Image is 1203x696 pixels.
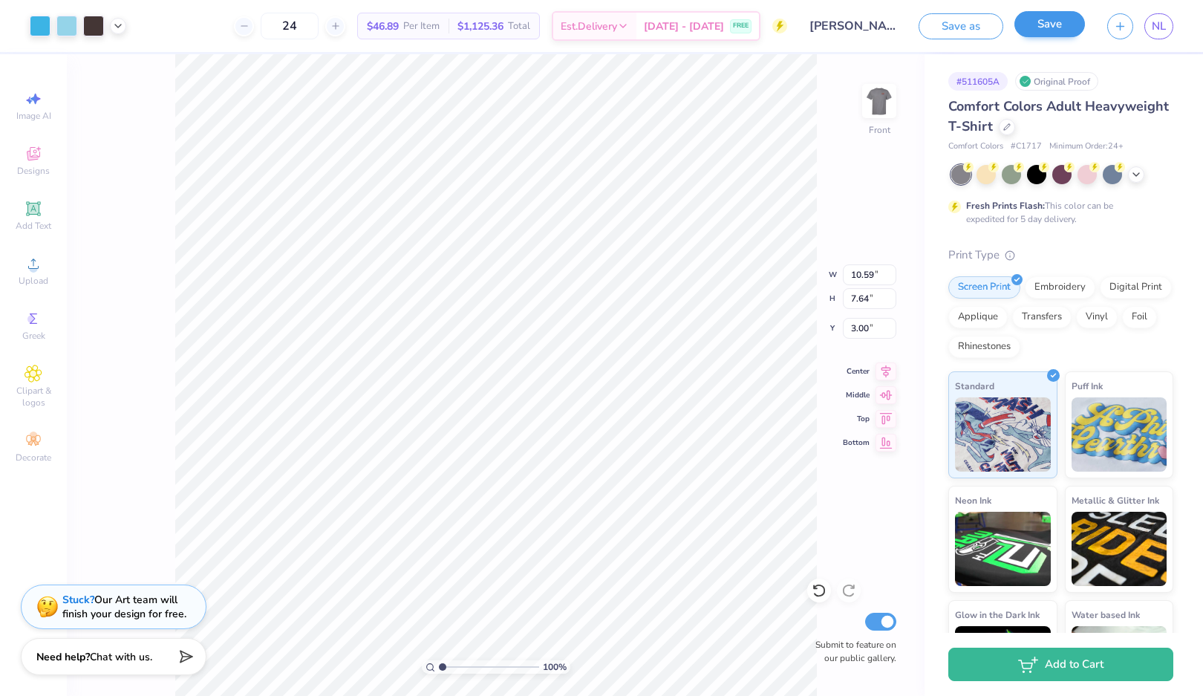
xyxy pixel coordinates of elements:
span: [DATE] - [DATE] [644,19,724,34]
span: Per Item [403,19,440,34]
span: Upload [19,275,48,287]
span: Comfort Colors [948,140,1003,153]
span: Neon Ink [955,492,991,508]
span: Glow in the Dark Ink [955,607,1040,622]
span: Clipart & logos [7,385,59,409]
span: 100 % [543,660,567,674]
button: Add to Cart [948,648,1173,681]
span: Image AI [16,110,51,122]
a: NL [1144,13,1173,39]
span: Minimum Order: 24 + [1049,140,1124,153]
span: Comfort Colors Adult Heavyweight T-Shirt [948,97,1169,135]
div: This color can be expedited for 5 day delivery. [966,199,1149,226]
div: Vinyl [1076,306,1118,328]
div: Print Type [948,247,1173,264]
span: Chat with us. [90,650,152,664]
div: Foil [1122,306,1157,328]
input: – – [261,13,319,39]
button: Save [1014,11,1085,37]
span: $1,125.36 [457,19,503,34]
label: Submit to feature on our public gallery. [807,638,896,665]
span: Bottom [843,438,870,448]
span: Puff Ink [1072,378,1103,394]
span: Total [508,19,530,34]
span: Decorate [16,452,51,464]
span: Center [843,366,870,377]
span: Add Text [16,220,51,232]
div: Transfers [1012,306,1072,328]
div: Our Art team will finish your design for free. [62,593,186,621]
img: Front [864,86,894,116]
div: Applique [948,306,1008,328]
div: Digital Print [1100,276,1172,299]
strong: Fresh Prints Flash: [966,200,1045,212]
span: Top [843,414,870,424]
input: Untitled Design [798,11,907,41]
span: Metallic & Glitter Ink [1072,492,1159,508]
strong: Need help? [36,650,90,664]
span: Designs [17,165,50,177]
img: Puff Ink [1072,397,1167,472]
div: # 511605A [948,72,1008,91]
span: FREE [733,21,749,31]
div: Original Proof [1015,72,1098,91]
span: $46.89 [367,19,399,34]
span: Standard [955,378,994,394]
span: Water based Ink [1072,607,1140,622]
span: Greek [22,330,45,342]
span: Est. Delivery [561,19,617,34]
span: Middle [843,390,870,400]
strong: Stuck? [62,593,94,607]
img: Metallic & Glitter Ink [1072,512,1167,586]
span: NL [1152,18,1166,35]
img: Standard [955,397,1051,472]
button: Save as [919,13,1003,39]
div: Embroidery [1025,276,1095,299]
div: Front [869,123,890,137]
div: Rhinestones [948,336,1020,358]
img: Neon Ink [955,512,1051,586]
span: # C1717 [1011,140,1042,153]
div: Screen Print [948,276,1020,299]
